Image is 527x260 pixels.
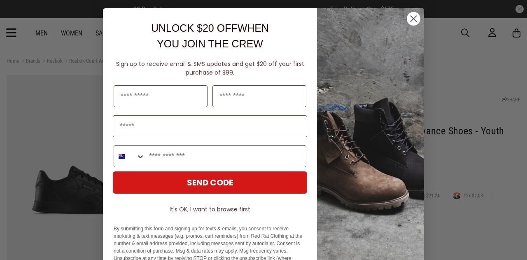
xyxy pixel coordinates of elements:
[113,202,307,217] button: It's OK, I want to browse first
[114,146,145,167] button: Search Countries
[119,153,125,160] img: New Zealand
[113,115,307,137] input: Email
[151,22,238,34] span: UNLOCK $20 OFF
[7,3,31,28] button: Open LiveChat chat widget
[113,171,307,194] button: SEND CODE
[157,38,263,49] span: YOU JOIN THE CREW
[406,12,421,26] button: Close dialog
[238,22,269,34] span: WHEN
[116,60,304,77] span: Sign up to receive email & SMS updates and get $20 off your first purchase of $99.
[114,85,208,107] input: First Name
